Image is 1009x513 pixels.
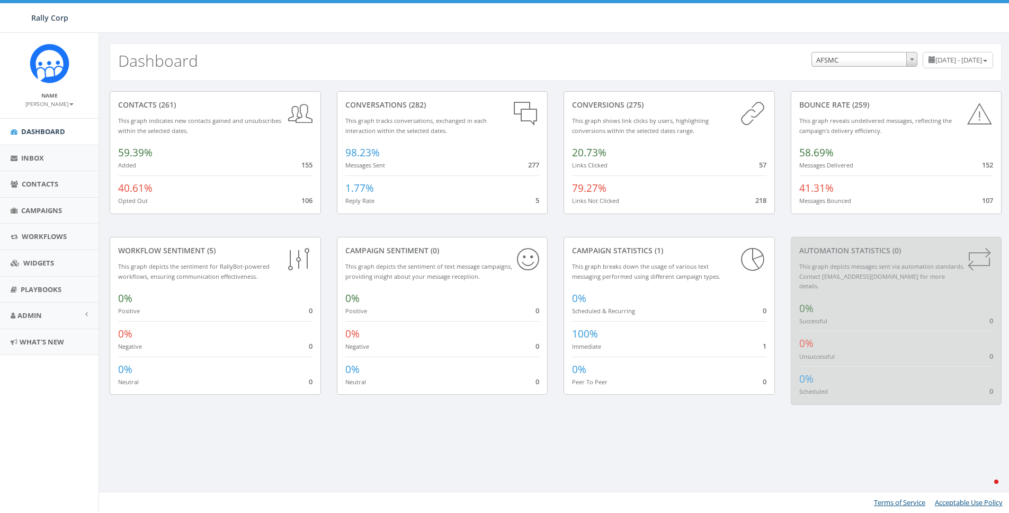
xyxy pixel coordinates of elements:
span: 107 [982,196,993,205]
span: 0 [309,341,312,351]
span: 0 [989,351,993,361]
span: Admin [17,311,42,320]
span: 0% [572,362,586,376]
span: 0% [345,362,360,376]
small: Messages Sent [345,161,385,169]
small: Links Clicked [572,161,608,169]
span: AFSMC [811,52,917,67]
span: 0% [118,327,132,341]
small: Immediate [572,342,601,350]
span: 0 [763,377,766,386]
div: conversions [572,100,766,110]
div: contacts [118,100,312,110]
small: Successful [799,317,827,325]
div: Campaign Statistics [572,245,766,256]
span: 100% [572,327,598,341]
span: 0 [535,377,539,386]
span: 1.77% [345,181,374,195]
small: This graph shows link clicks by users, highlighting conversions within the selected dates range. [572,117,709,135]
span: 0 [535,341,539,351]
small: Neutral [118,378,139,386]
span: 0% [572,291,586,305]
small: Negative [345,342,369,350]
span: 0% [118,362,132,376]
span: 20.73% [572,146,606,160]
small: Positive [345,307,367,315]
span: (282) [407,100,426,110]
span: 106 [301,196,312,205]
small: Opted Out [118,197,148,205]
small: This graph depicts the sentiment for RallyBot-powered workflows, ensuring communication effective... [118,262,270,280]
small: This graph tracks conversations, exchanged in each interaction within the selected dates. [345,117,487,135]
span: (0) [428,245,439,255]
span: 0% [799,372,814,386]
small: This graph indicates new contacts gained and unsubscribes within the selected dates. [118,117,281,135]
div: Bounce Rate [799,100,994,110]
small: Name [41,92,58,99]
a: Acceptable Use Policy [935,498,1003,507]
small: This graph breaks down the usage of various text messaging performed using different campaign types. [572,262,720,280]
span: Playbooks [21,285,61,294]
span: 40.61% [118,181,153,195]
small: Added [118,161,136,169]
span: 0 [989,386,993,396]
span: 277 [528,160,539,170]
span: 5 [535,196,539,205]
small: Negative [118,342,142,350]
div: Campaign Sentiment [345,245,540,256]
small: Messages Bounced [799,197,851,205]
small: Scheduled & Recurring [572,307,635,315]
span: (261) [157,100,176,110]
small: [PERSON_NAME] [25,100,74,108]
span: 0% [799,337,814,350]
div: Automation Statistics [799,245,994,256]
span: 0% [118,291,132,305]
span: AFSMC [812,52,917,67]
small: This graph depicts the sentiment of text message campaigns, providing insight about your message ... [345,262,512,280]
small: Unsuccessful [799,352,835,360]
div: conversations [345,100,540,110]
small: This graph depicts messages sent via automation standards. Contact [EMAIL_ADDRESS][DOMAIN_NAME] f... [799,262,965,290]
span: 0 [309,306,312,315]
span: [DATE] - [DATE] [935,55,982,65]
span: 79.27% [572,181,606,195]
small: Scheduled [799,387,828,395]
span: Rally Corp [31,13,68,23]
span: 0% [345,327,360,341]
a: [PERSON_NAME] [25,99,74,108]
span: 0% [345,291,360,305]
span: Inbox [21,153,44,163]
span: 41.31% [799,181,834,195]
span: 0 [309,377,312,386]
small: Positive [118,307,140,315]
h2: Dashboard [118,52,198,69]
span: (1) [653,245,663,255]
small: This graph reveals undelivered messages, reflecting the campaign's delivery efficiency. [799,117,952,135]
small: Links Not Clicked [572,197,619,205]
small: Peer To Peer [572,378,608,386]
span: 0 [535,306,539,315]
span: Dashboard [21,127,65,136]
span: 152 [982,160,993,170]
small: Neutral [345,378,366,386]
span: Campaigns [21,206,62,215]
div: Workflow Sentiment [118,245,312,256]
span: 0 [989,316,993,325]
span: (0) [890,245,901,255]
span: 218 [755,196,766,205]
small: Reply Rate [345,197,374,205]
span: 0 [763,306,766,315]
span: Contacts [22,179,58,189]
span: 57 [759,160,766,170]
span: (259) [850,100,869,110]
iframe: Intercom live chat [973,477,998,502]
span: Workflows [22,232,67,241]
span: 98.23% [345,146,380,160]
span: 58.69% [799,146,834,160]
span: 59.39% [118,146,153,160]
span: 155 [301,160,312,170]
img: Icon_1.png [30,43,69,83]
span: (275) [624,100,644,110]
span: (5) [205,245,216,255]
span: 0% [799,302,814,315]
